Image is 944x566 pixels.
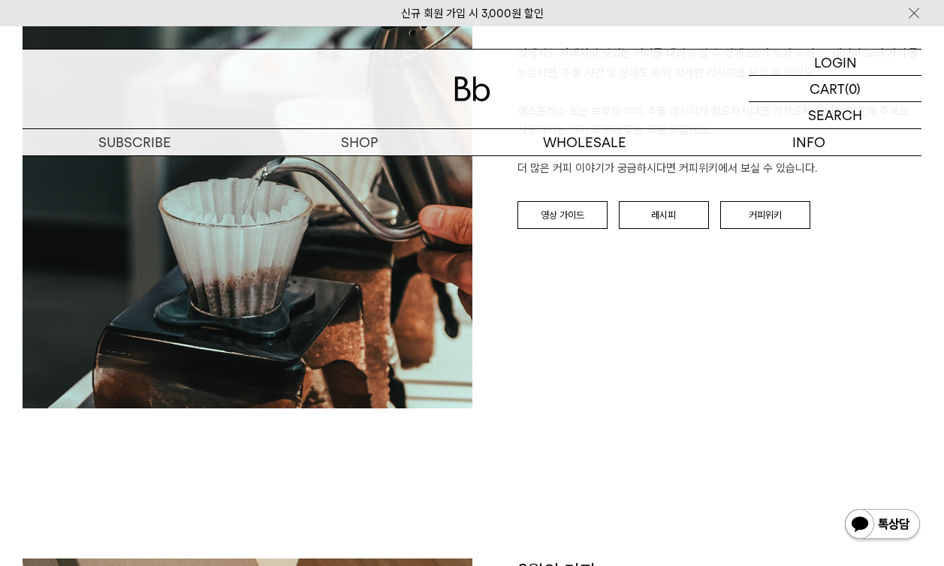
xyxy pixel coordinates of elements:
[749,50,921,76] a: LOGIN
[697,129,921,155] p: INFO
[23,129,247,155] a: SUBSCRIBE
[749,76,921,102] a: CART (0)
[845,76,861,101] p: (0)
[472,129,697,155] p: WHOLESALE
[810,76,845,101] p: CART
[619,201,709,230] a: 레시피
[401,7,544,20] a: 신규 회원 가입 시 3,000원 할인
[814,50,857,75] p: LOGIN
[720,201,810,230] a: 커피위키
[843,507,921,543] img: 카카오톡 채널 1:1 채팅 버튼
[808,102,862,128] p: SEARCH
[454,77,490,101] img: 로고
[517,201,608,230] a: 영상 가이드
[247,129,472,155] a: SHOP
